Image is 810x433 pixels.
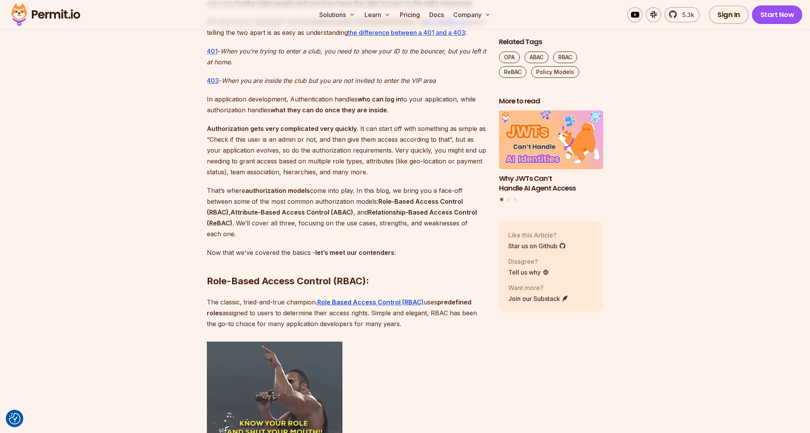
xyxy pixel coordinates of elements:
a: 403 [207,77,219,84]
a: Role Based Access Control (RBAC) [317,298,424,306]
img: Why JWTs Can’t Handle AI Agent Access [499,111,604,170]
a: ReBAC [499,66,526,78]
strong: predefined roles [207,298,471,317]
p: Now that we've covered the basics - : [207,247,487,258]
a: Pricing [397,7,423,22]
p: Want more? [508,283,569,292]
button: Go to slide 1 [500,198,504,201]
p: Disagree? [508,257,549,266]
strong: authorization models [245,187,310,194]
a: Tell us why [508,268,549,277]
img: Revisit consent button [9,413,21,424]
span: 5.3k [678,10,694,19]
li: 1 of 3 [499,111,604,193]
a: OPA [499,52,520,63]
a: Start Now [752,5,803,24]
a: Join our Substack [508,294,569,303]
button: Solutions [316,7,358,22]
p: In application development, Authentication handles to your application, while authorization handl... [207,94,487,115]
p: - [207,46,487,67]
strong: let’s meet our contenders [315,249,394,256]
div: Posts [499,111,604,203]
a: Policy Models [531,66,579,78]
h2: More to read [499,96,604,106]
a: 401 [207,47,218,55]
a: Sign In [709,5,749,24]
a: ABAC [525,52,549,63]
a: Docs [426,7,447,22]
strong: who can log in [358,95,401,103]
button: Learn [361,7,394,22]
p: The classic, tried-and-true champion. uses assigned to users to determine their access rights. Si... [207,297,487,329]
a: Why JWTs Can’t Handle AI Agent AccessWhy JWTs Can’t Handle AI Agent Access [499,111,604,193]
h3: Why JWTs Can’t Handle AI Agent Access [499,174,604,193]
strong: Role-Based Access Control (RBAC) [207,198,463,216]
button: Go to slide 2 [507,198,510,201]
strong: Attribute-Based Access Control (ABAC) [230,208,353,216]
p: - [207,75,487,86]
strong: what they can do once they are inside [270,106,387,114]
strong: Relationship-Based Access Control (ReBAC) [207,208,477,227]
em: When you're trying to enter a club, you need to show your ID to the bouncer, but you left it at h... [207,47,486,66]
h2: Related Tags [499,37,604,47]
a: the difference between a 401 and a 403 [348,29,465,36]
a: 5.3k [664,7,700,22]
button: Consent Preferences [9,413,21,424]
h2: Role-Based Access Control (RBAC): [207,244,487,287]
a: RBAC [553,52,577,63]
em: When you are inside the club but you are not invited to enter the VIP area [222,77,436,84]
button: Company [450,7,494,22]
img: Permit logo [8,2,84,28]
p: That’s where come into play. In this blog, we bring you a face-off between some of the most commo... [207,185,487,239]
strong: Authorization gets very complicated very quickly [207,125,357,132]
button: Go to slide 3 [514,198,517,201]
p: Like this Article? [508,230,566,240]
a: Star us on Github [508,241,566,251]
p: . It can start off with something as simple as “Check if this user is an admin or not, and then g... [207,123,487,177]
